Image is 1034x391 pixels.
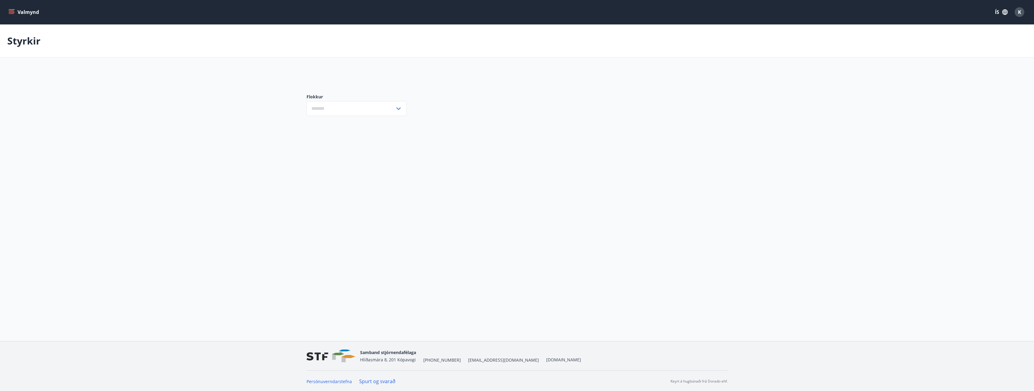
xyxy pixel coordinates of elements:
button: ÍS [992,7,1011,18]
label: Flokkur [307,94,406,100]
span: [EMAIL_ADDRESS][DOMAIN_NAME] [468,357,539,363]
span: [PHONE_NUMBER] [423,357,461,363]
button: menu [7,7,41,18]
span: Samband stjórnendafélaga [360,350,416,355]
span: Hlíðasmára 8, 201 Kópavogi [360,357,416,363]
span: K [1018,9,1021,15]
a: Spurt og svarað [359,378,396,385]
a: [DOMAIN_NAME] [546,357,581,363]
button: K [1012,5,1027,19]
p: Styrkir [7,34,41,48]
a: Persónuverndarstefna [307,379,352,384]
img: vjCaq2fThgY3EUYqSgpjEiBg6WP39ov69hlhuPVN.png [307,350,355,363]
p: Keyrt á hugbúnaði frá Dorado ehf. [671,379,728,384]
